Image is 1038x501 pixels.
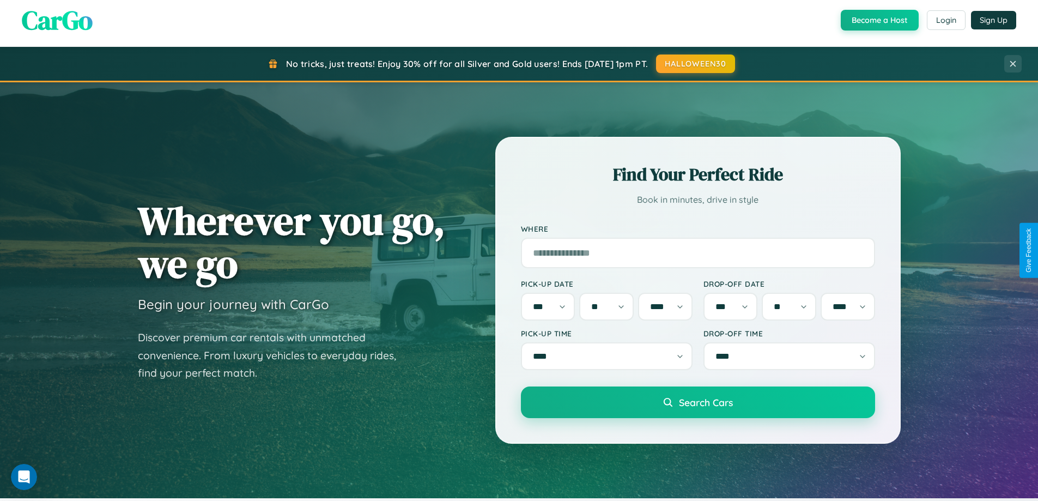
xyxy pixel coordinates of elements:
label: Drop-off Date [703,279,875,288]
button: Login [927,10,966,30]
span: No tricks, just treats! Enjoy 30% off for all Silver and Gold users! Ends [DATE] 1pm PT. [286,58,648,69]
label: Pick-up Date [521,279,693,288]
label: Pick-up Time [521,329,693,338]
p: Discover premium car rentals with unmatched convenience. From luxury vehicles to everyday rides, ... [138,329,410,382]
button: Search Cars [521,387,875,418]
button: Become a Host [841,10,919,31]
span: CarGo [22,2,93,38]
h2: Find Your Perfect Ride [521,162,875,186]
h3: Begin your journey with CarGo [138,296,329,312]
h1: Wherever you go, we go [138,199,445,285]
p: Book in minutes, drive in style [521,192,875,208]
label: Drop-off Time [703,329,875,338]
span: Search Cars [679,396,733,408]
div: Give Feedback [1025,228,1033,273]
button: HALLOWEEN30 [656,55,735,73]
label: Where [521,224,875,233]
button: Sign Up [971,11,1016,29]
iframe: Intercom live chat [11,464,37,490]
